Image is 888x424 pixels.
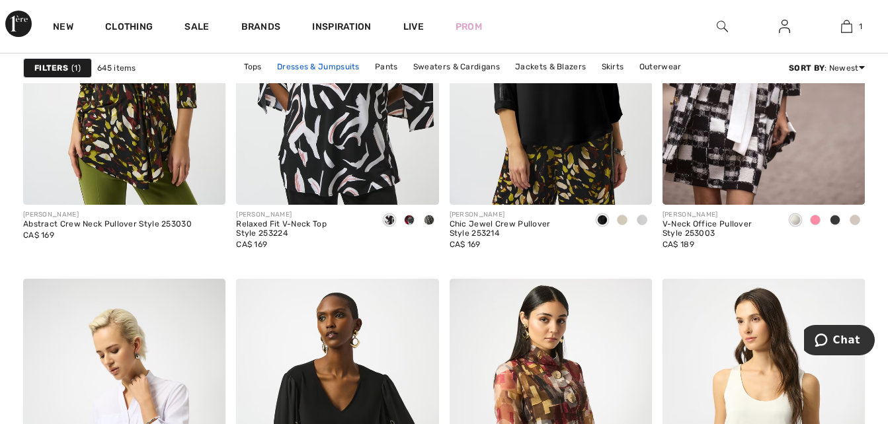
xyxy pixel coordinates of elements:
[456,20,482,34] a: Prom
[816,18,877,34] a: 1
[399,210,419,232] div: Black/red
[841,18,852,34] img: My Bag
[23,220,192,229] div: Abstract Crew Neck Pullover Style 253030
[663,240,694,249] span: CA$ 189
[236,210,368,220] div: [PERSON_NAME]
[663,210,775,220] div: [PERSON_NAME]
[450,210,582,220] div: [PERSON_NAME]
[236,220,368,238] div: Relaxed Fit V-Neck Top Style 253224
[450,220,582,238] div: Chic Jewel Crew Pullover Style 253214
[236,240,267,249] span: CA$ 169
[380,210,399,232] div: Black/Multi
[241,21,281,35] a: Brands
[403,20,424,34] a: Live
[859,20,862,32] span: 1
[71,62,81,74] span: 1
[845,210,865,232] div: Moonstone
[23,210,192,220] div: [PERSON_NAME]
[592,210,612,232] div: Black
[237,58,268,75] a: Tops
[825,210,845,232] div: Black
[789,62,865,74] div: : Newest
[632,210,652,232] div: Winter White
[450,240,481,249] span: CA$ 169
[53,21,73,35] a: New
[368,58,405,75] a: Pants
[612,210,632,232] div: Moonstone
[97,62,136,74] span: 645 items
[768,18,801,35] a: Sign In
[595,58,631,75] a: Skirts
[633,58,688,75] a: Outerwear
[407,58,506,75] a: Sweaters & Cardigans
[786,210,805,232] div: Winter White
[805,210,825,232] div: Cosmos
[105,21,153,35] a: Clothing
[717,18,728,34] img: search the website
[5,11,32,37] img: 1ère Avenue
[663,220,775,238] div: V-Neck Office Pullover Style 253003
[23,230,54,240] span: CA$ 169
[270,58,366,75] a: Dresses & Jumpsuits
[312,21,371,35] span: Inspiration
[508,58,592,75] a: Jackets & Blazers
[779,18,790,34] img: My Info
[419,210,439,232] div: Black/moonstone
[789,63,825,73] strong: Sort By
[34,62,68,74] strong: Filters
[804,325,875,358] iframe: Opens a widget where you can chat to one of our agents
[184,21,209,35] a: Sale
